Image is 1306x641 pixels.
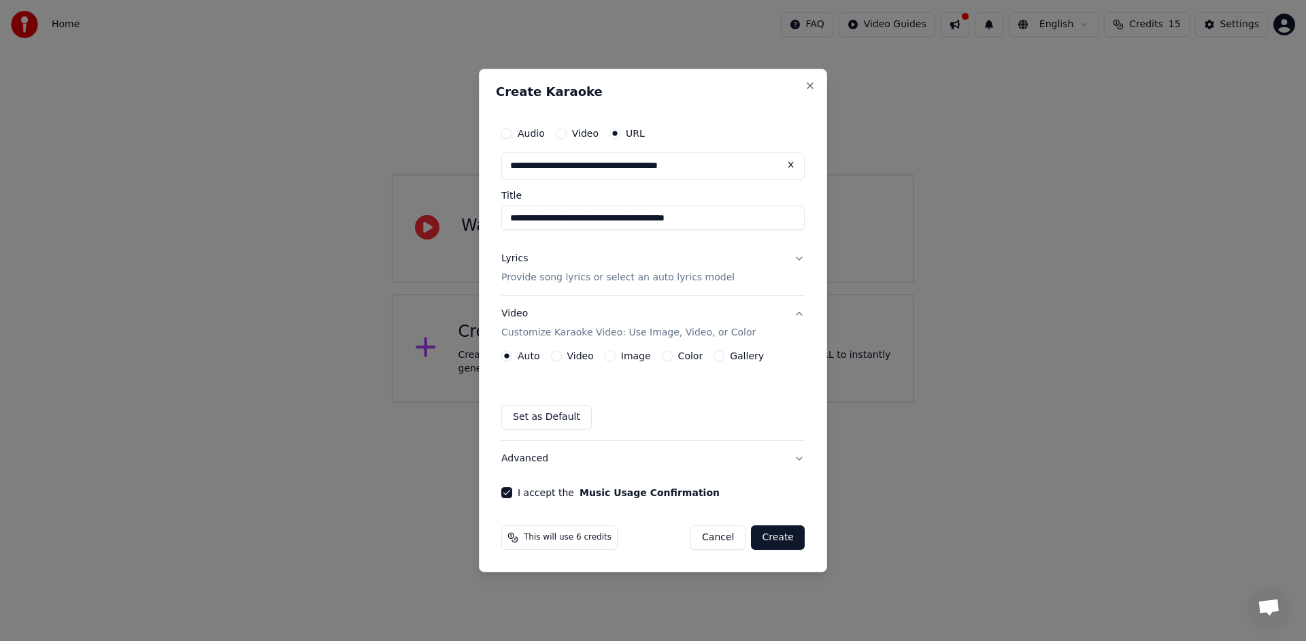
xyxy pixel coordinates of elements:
[580,488,720,497] button: I accept the
[501,350,805,440] div: VideoCustomize Karaoke Video: Use Image, Video, or Color
[496,86,810,98] h2: Create Karaoke
[626,129,645,138] label: URL
[518,351,540,361] label: Auto
[678,351,703,361] label: Color
[524,532,612,543] span: This will use 6 credits
[501,191,805,200] label: Title
[621,351,651,361] label: Image
[501,252,528,265] div: Lyrics
[501,307,756,340] div: Video
[567,351,594,361] label: Video
[501,271,735,284] p: Provide song lyrics or select an auto lyrics model
[501,326,756,340] p: Customize Karaoke Video: Use Image, Video, or Color
[518,129,545,138] label: Audio
[501,241,805,295] button: LyricsProvide song lyrics or select an auto lyrics model
[501,441,805,476] button: Advanced
[572,129,599,138] label: Video
[751,525,805,550] button: Create
[501,405,592,429] button: Set as Default
[690,525,746,550] button: Cancel
[730,351,764,361] label: Gallery
[518,488,720,497] label: I accept the
[501,296,805,350] button: VideoCustomize Karaoke Video: Use Image, Video, or Color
